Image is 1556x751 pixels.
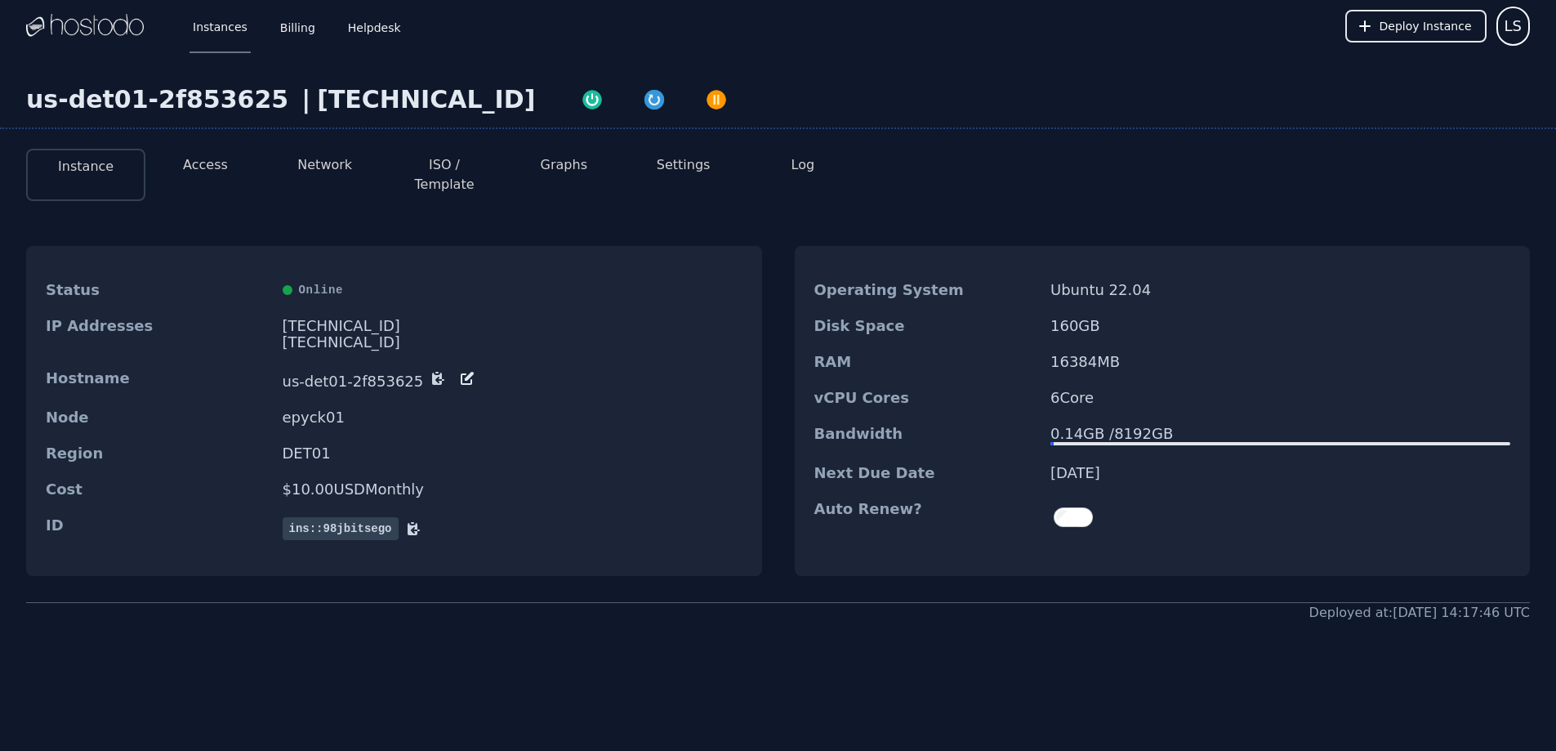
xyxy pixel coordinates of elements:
button: Instance [58,157,114,177]
dd: 16384 MB [1050,354,1510,370]
button: Power On [561,85,623,111]
dt: RAM [814,354,1038,370]
dd: 160 GB [1050,318,1510,334]
div: Deployed at: [DATE] 14:17:46 UTC [1309,603,1530,623]
div: [TECHNICAL_ID] [283,318,742,334]
button: User menu [1496,7,1530,46]
dt: ID [46,517,270,540]
div: [TECHNICAL_ID] [317,85,535,114]
img: Logo [26,14,144,38]
dd: DET01 [283,445,742,462]
dt: Region [46,445,270,462]
dt: Hostname [46,370,270,390]
button: Deploy Instance [1345,10,1487,42]
dt: Auto Renew? [814,501,1038,534]
dd: $ 10.00 USD Monthly [283,481,742,498]
dd: 6 Core [1050,390,1510,406]
div: [TECHNICAL_ID] [283,334,742,351]
dd: epyck01 [283,409,742,426]
div: 0.14 GB / 8192 GB [1050,426,1510,442]
button: Log [791,155,815,175]
dd: Ubuntu 22.04 [1050,282,1510,298]
button: Access [183,155,228,175]
button: Network [297,155,352,175]
dt: vCPU Cores [814,390,1038,406]
dt: Disk Space [814,318,1038,334]
dt: Cost [46,481,270,498]
button: Settings [657,155,711,175]
dt: IP Addresses [46,318,270,351]
div: Online [283,282,742,298]
dt: Bandwidth [814,426,1038,445]
button: ISO / Template [398,155,491,194]
div: us-det01-2f853625 [26,85,295,114]
span: ins::98jbitsego [283,517,399,540]
img: Restart [643,88,666,111]
button: Graphs [541,155,587,175]
span: LS [1505,15,1522,38]
div: | [295,85,317,114]
dt: Node [46,409,270,426]
img: Power Off [705,88,728,111]
dd: [DATE] [1050,465,1510,481]
img: Power On [581,88,604,111]
span: Deploy Instance [1380,18,1472,34]
dt: Status [46,282,270,298]
dd: us-det01-2f853625 [283,370,742,390]
button: Power Off [685,85,747,111]
button: Restart [623,85,685,111]
dt: Next Due Date [814,465,1038,481]
dt: Operating System [814,282,1038,298]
